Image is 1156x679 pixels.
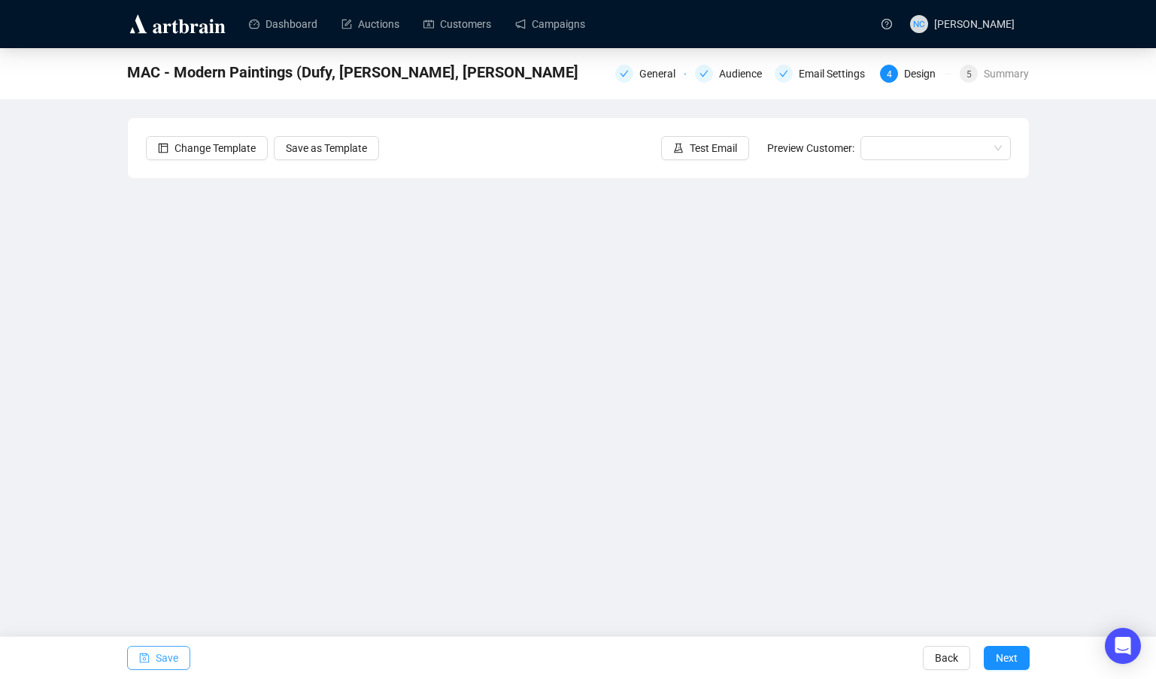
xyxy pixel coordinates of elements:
a: Campaigns [515,5,585,44]
a: Dashboard [249,5,317,44]
button: Change Template [146,136,268,160]
span: 5 [966,69,972,80]
button: Back [923,646,970,670]
button: Save as Template [274,136,379,160]
span: check [620,69,629,78]
div: Summary [984,65,1029,83]
a: Customers [423,5,491,44]
span: Back [935,637,958,679]
div: General [639,65,684,83]
span: Preview Customer: [767,142,854,154]
span: MAC - Modern Paintings (Dufy, van Dongen, Marini [127,60,578,84]
span: save [139,653,150,663]
span: Save as Template [286,140,367,156]
div: Design [904,65,945,83]
span: 4 [887,69,892,80]
span: check [699,69,708,78]
button: Next [984,646,1030,670]
div: Audience [695,65,766,83]
div: General [615,65,686,83]
span: experiment [673,143,684,153]
span: NC [913,17,925,31]
a: Auctions [341,5,399,44]
span: Test Email [690,140,737,156]
button: Test Email [661,136,749,160]
span: layout [158,143,168,153]
img: logo [127,12,228,36]
div: Email Settings [799,65,874,83]
span: Save [156,637,178,679]
button: Save [127,646,190,670]
span: Change Template [174,140,256,156]
span: [PERSON_NAME] [934,18,1015,30]
div: 5Summary [960,65,1029,83]
div: Email Settings [775,65,871,83]
div: Audience [719,65,771,83]
span: check [779,69,788,78]
div: Open Intercom Messenger [1105,628,1141,664]
span: question-circle [881,19,892,29]
div: 4Design [880,65,951,83]
span: Next [996,637,1018,679]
